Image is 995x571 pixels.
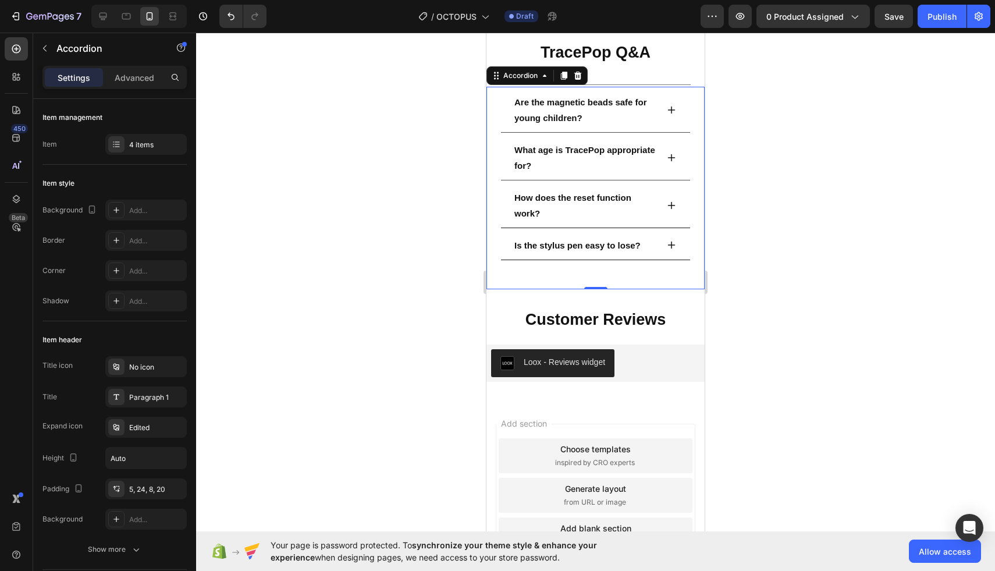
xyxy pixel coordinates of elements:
button: Save [875,5,913,28]
div: Title icon [42,360,73,371]
input: Auto [106,448,186,469]
div: Add... [129,296,184,307]
p: Advanced [115,72,154,84]
div: Border [42,235,65,246]
div: Add... [129,515,184,525]
div: Background [42,203,99,218]
div: Height [42,451,80,466]
span: 0 product assigned [766,10,844,23]
button: Allow access [909,540,981,563]
div: Add... [129,266,184,276]
div: Paragraph 1 [129,392,184,403]
div: Item management [42,112,102,123]
p: 7 [76,9,81,23]
iframe: Design area [486,33,705,531]
span: Draft [516,11,534,22]
div: Title [42,392,57,402]
div: Add... [129,205,184,216]
div: Undo/Redo [219,5,266,28]
div: 450 [11,124,28,133]
span: Allow access [919,545,971,558]
div: Padding [42,481,86,497]
span: Save [884,12,904,22]
span: synchronize your theme style & enhance your experience [271,540,597,562]
div: Item header [42,335,82,345]
span: Your page is password protected. To when designing pages, we need access to your store password. [271,539,642,563]
div: Add... [129,236,184,246]
button: 7 [5,5,87,28]
div: Item style [42,178,74,189]
div: Add blank section [74,490,145,502]
div: No icon [129,362,184,373]
div: Shadow [42,296,69,306]
span: / [431,10,434,23]
p: Accordion [56,41,155,55]
div: 5, 24, 8, 20 [129,484,184,495]
div: Beta [9,213,28,222]
div: Item [42,139,57,150]
button: Show more [42,539,187,560]
button: Publish [918,5,966,28]
div: Show more [88,544,142,555]
div: Corner [42,265,66,276]
span: OCTOPUS [436,10,477,23]
div: 4 items [129,140,184,150]
button: 0 product assigned [756,5,870,28]
div: Expand icon [42,421,83,431]
p: Settings [58,72,90,84]
div: Open Intercom Messenger [955,514,983,542]
div: Background [42,514,83,524]
div: Edited [129,423,184,433]
div: Publish [928,10,957,23]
